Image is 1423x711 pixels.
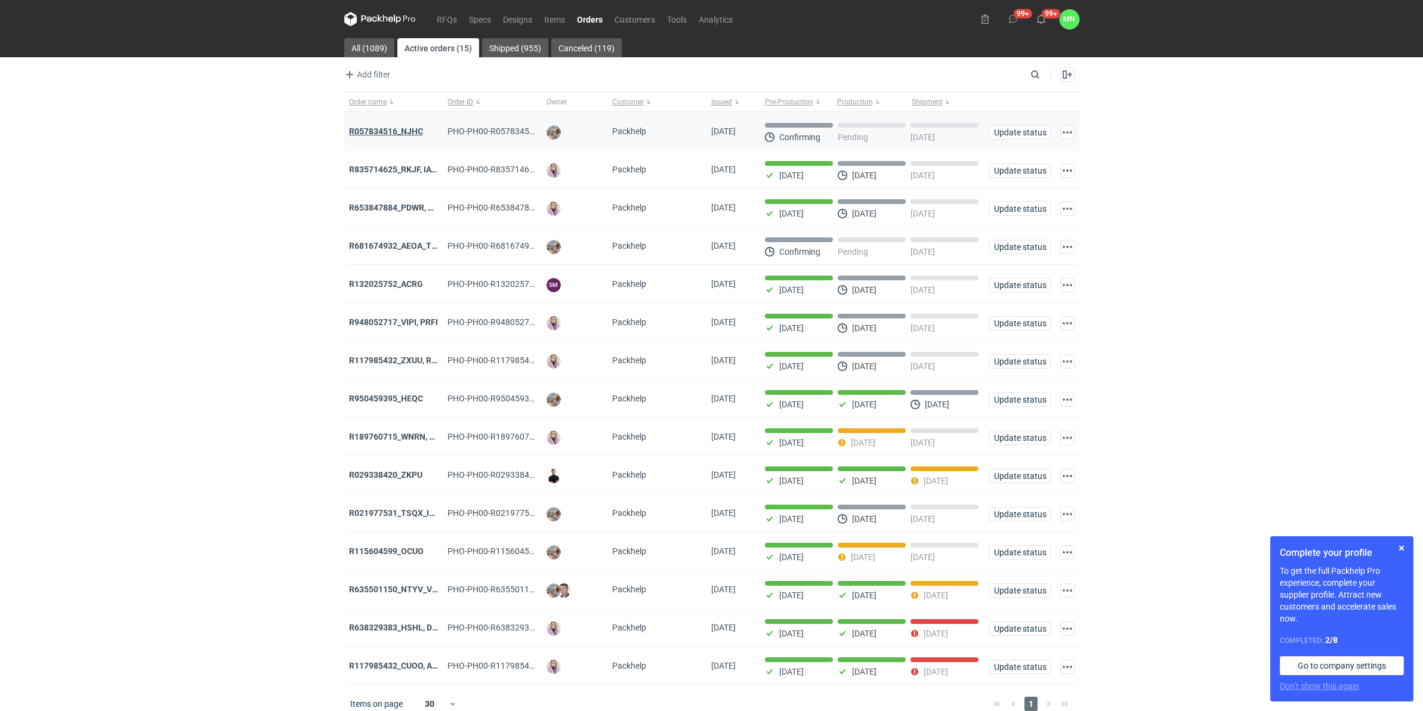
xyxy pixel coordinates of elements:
[447,203,657,212] span: PHO-PH00-R653847884_PDWR,-OHJS,-IVNK
[557,583,571,598] img: Maciej Sikora
[910,132,935,142] p: [DATE]
[994,319,1045,327] span: Update status
[551,38,622,57] a: Canceled (119)
[447,279,564,289] span: PHO-PH00-R132025752_ACRG
[765,97,813,107] span: Pre-Production
[989,507,1051,521] button: Update status
[711,623,736,632] span: 12/08/2025
[1060,392,1075,407] button: Actions
[349,585,449,594] a: R635501150_NTYV_VNSV
[910,171,935,180] p: [DATE]
[612,203,646,212] span: Packhelp
[994,663,1045,671] span: Update status
[342,67,390,82] span: Add filter
[349,126,423,136] a: R057834516_NJHC
[447,165,631,174] span: PHO-PH00-R835714625_RKJF,-IAVU,-SFPF,-TXLA
[349,394,423,403] strong: R950459395_HEQC
[349,508,447,518] strong: R021977531_TSQX_IDUW
[547,278,561,292] figcaption: SM
[547,545,561,559] img: Michał Palasek
[1060,622,1075,636] button: Actions
[342,67,391,82] button: Add filter
[612,241,646,251] span: Packhelp
[612,126,646,136] span: Packhelp
[349,165,489,174] a: R835714625_RKJF, IAVU, SFPF, TXLA
[779,247,820,256] p: Confirming
[837,97,873,107] span: Production
[1280,634,1404,647] div: Completed:
[1060,10,1079,29] figcaption: MN
[852,209,876,218] p: [DATE]
[447,355,616,365] span: PHO-PH00-R117985432_ZXUU,-RNMV,-VLQR
[349,623,448,632] strong: R638329383_HSHL, DETO
[852,285,876,295] p: [DATE]
[612,355,646,365] span: Packhelp
[612,279,646,289] span: Packhelp
[989,622,1051,636] button: Update status
[989,240,1051,254] button: Update status
[852,323,876,333] p: [DATE]
[349,279,423,289] a: R132025752_ACRG
[463,12,497,26] a: Specs
[994,434,1045,442] span: Update status
[547,163,561,178] img: Klaudia Wiśniewska
[760,92,835,112] button: Pre-Production
[924,476,948,486] p: [DATE]
[989,354,1051,369] button: Update status
[852,667,876,676] p: [DATE]
[711,470,736,480] span: 03/09/2025
[1060,10,1079,29] div: Małgorzata Nowotna
[711,585,736,594] span: 26/08/2025
[994,625,1045,633] span: Update status
[447,317,580,327] span: PHO-PH00-R948052717_VIPI,-PRFI
[924,591,948,600] p: [DATE]
[1060,583,1075,598] button: Actions
[1004,10,1023,29] button: 99+
[989,163,1051,178] button: Update status
[1060,660,1075,674] button: Actions
[1060,163,1075,178] button: Actions
[538,12,571,26] a: Items
[989,583,1051,598] button: Update status
[989,125,1051,140] button: Update status
[910,438,935,447] p: [DATE]
[989,278,1051,292] button: Update status
[994,586,1045,595] span: Update status
[397,38,479,57] a: Active orders (15)
[711,279,736,289] span: 11/09/2025
[924,667,948,676] p: [DATE]
[779,132,820,142] p: Confirming
[447,432,594,441] span: PHO-PH00-R189760715_WNRN,-CWNS
[443,92,542,112] button: Order ID
[497,12,538,26] a: Designs
[779,591,804,600] p: [DATE]
[711,241,736,251] span: 11/09/2025
[447,470,563,480] span: PHO-PH00-R029338420_ZKPU
[349,203,473,212] a: R653847884_PDWR, OHJS, IVNK
[994,395,1045,404] span: Update status
[1394,541,1409,555] button: Skip for now
[989,392,1051,407] button: Update status
[547,316,561,330] img: Klaudia Wiśniewska
[851,438,875,447] p: [DATE]
[612,661,646,670] span: Packhelp
[349,355,474,365] strong: R117985432_ZXUU, RNMV, VLQR
[994,281,1045,289] span: Update status
[1060,545,1075,559] button: Actions
[612,97,644,107] span: Customer
[482,38,548,57] a: Shipped (955)
[838,247,868,256] p: Pending
[1280,565,1404,625] p: To get the full Packhelp Pro experience, complete your supplier profile. Attract new customers an...
[838,132,868,142] p: Pending
[349,470,422,480] a: R029338420_ZKPU
[910,361,935,371] p: [DATE]
[447,97,473,107] span: Order ID
[547,125,561,140] img: Michał Palasek
[447,508,587,518] span: PHO-PH00-R021977531_TSQX_IDUW
[349,661,474,670] a: R117985432_CUOO, AZGB, OQAV
[349,546,424,556] a: R115604599_OCUO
